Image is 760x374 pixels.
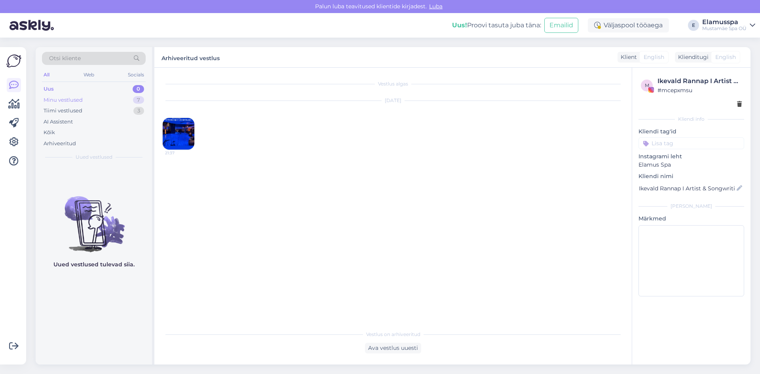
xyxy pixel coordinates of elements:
[44,85,54,93] div: Uus
[53,260,135,269] p: Uued vestlused tulevad siia.
[644,53,664,61] span: English
[675,53,709,61] div: Klienditugi
[702,25,747,32] div: Mustamäe Spa OÜ
[638,161,744,169] p: Elamus Spa
[165,150,195,156] span: 21:37
[452,21,467,29] b: Uus!
[82,70,96,80] div: Web
[639,184,735,193] input: Lisa nimi
[49,54,81,63] span: Otsi kliente
[638,203,744,210] div: [PERSON_NAME]
[365,343,421,353] div: Ava vestlus uuesti
[133,107,144,115] div: 3
[163,118,194,150] img: attachment
[702,19,755,32] a: ElamusspaMustamäe Spa OÜ
[588,18,669,32] div: Väljaspool tööaega
[42,70,51,80] div: All
[657,76,742,86] div: Ikevald Rannap I Artist & Songwriting Mentor
[688,20,699,31] div: E
[657,86,742,95] div: # mcepxmsu
[427,3,445,10] span: Luba
[162,97,624,104] div: [DATE]
[715,53,736,61] span: English
[126,70,146,80] div: Socials
[44,140,76,148] div: Arhiveeritud
[76,154,112,161] span: Uued vestlused
[44,96,83,104] div: Minu vestlused
[161,52,220,63] label: Arhiveeritud vestlus
[44,107,82,115] div: Tiimi vestlused
[133,96,144,104] div: 7
[638,137,744,149] input: Lisa tag
[36,182,152,253] img: No chats
[638,116,744,123] div: Kliendi info
[638,172,744,180] p: Kliendi nimi
[162,80,624,87] div: Vestlus algas
[452,21,541,30] div: Proovi tasuta juba täna:
[645,82,649,88] span: m
[544,18,578,33] button: Emailid
[133,85,144,93] div: 0
[366,331,420,338] span: Vestlus on arhiveeritud
[617,53,637,61] div: Klient
[702,19,747,25] div: Elamusspa
[638,215,744,223] p: Märkmed
[638,152,744,161] p: Instagrami leht
[6,53,21,68] img: Askly Logo
[638,127,744,136] p: Kliendi tag'id
[44,118,73,126] div: AI Assistent
[44,129,55,137] div: Kõik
